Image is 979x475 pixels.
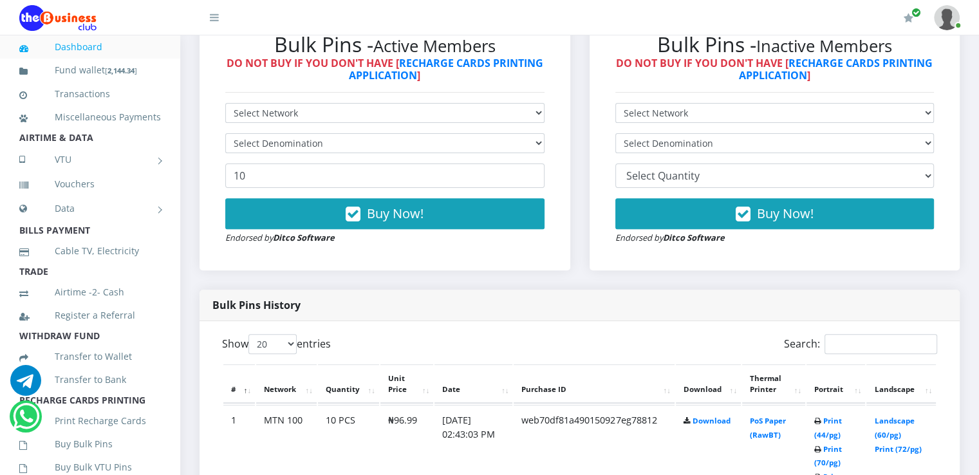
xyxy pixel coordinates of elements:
[19,32,161,62] a: Dashboard
[615,232,725,243] small: Endorsed by
[19,236,161,266] a: Cable TV, Electricity
[318,364,379,404] th: Quantity: activate to sort column ascending
[19,429,161,459] a: Buy Bulk Pins
[750,416,786,440] a: PoS Paper (RawBT)
[19,5,97,31] img: Logo
[434,364,512,404] th: Date: activate to sort column ascending
[225,198,545,229] button: Buy Now!
[19,55,161,86] a: Fund wallet[2,144.34]
[814,416,842,440] a: Print (44/pg)
[825,334,937,354] input: Search:
[105,66,137,75] small: [ ]
[616,56,933,82] strong: DO NOT BUY IF YOU DON'T HAVE [ ]
[19,406,161,436] a: Print Recharge Cards
[349,56,543,82] a: RECHARGE CARDS PRINTING APPLICATION
[19,365,161,395] a: Transfer to Bank
[225,232,335,243] small: Endorsed by
[222,334,331,354] label: Show entries
[615,198,935,229] button: Buy Now!
[874,416,914,440] a: Landscape (60/pg)
[19,79,161,109] a: Transactions
[223,364,255,404] th: #: activate to sort column descending
[19,192,161,225] a: Data
[874,444,921,454] a: Print (72/pg)
[739,56,933,82] a: RECHARGE CARDS PRINTING APPLICATION
[13,411,39,432] a: Chat for support
[756,35,892,57] small: Inactive Members
[225,163,545,188] input: Enter Quantity
[676,364,741,404] th: Download: activate to sort column ascending
[373,35,496,57] small: Active Members
[248,334,297,354] select: Showentries
[107,66,135,75] b: 2,144.34
[693,416,731,425] a: Download
[227,56,543,82] strong: DO NOT BUY IF YOU DON'T HAVE [ ]
[273,232,335,243] strong: Ditco Software
[19,301,161,330] a: Register a Referral
[807,364,865,404] th: Portrait: activate to sort column ascending
[911,8,921,17] span: Renew/Upgrade Subscription
[615,32,935,57] h2: Bulk Pins -
[380,364,433,404] th: Unit Price: activate to sort column ascending
[757,205,814,222] span: Buy Now!
[19,169,161,199] a: Vouchers
[742,364,805,404] th: Thermal Printer: activate to sort column ascending
[19,144,161,176] a: VTU
[514,364,674,404] th: Purchase ID: activate to sort column ascending
[904,13,913,23] i: Renew/Upgrade Subscription
[784,334,937,354] label: Search:
[866,364,936,404] th: Landscape: activate to sort column ascending
[225,32,545,57] h2: Bulk Pins -
[367,205,424,222] span: Buy Now!
[19,102,161,132] a: Miscellaneous Payments
[19,277,161,307] a: Airtime -2- Cash
[212,298,301,312] strong: Bulk Pins History
[934,5,960,30] img: User
[663,232,725,243] strong: Ditco Software
[814,444,842,468] a: Print (70/pg)
[256,364,317,404] th: Network: activate to sort column ascending
[19,342,161,371] a: Transfer to Wallet
[10,375,41,396] a: Chat for support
